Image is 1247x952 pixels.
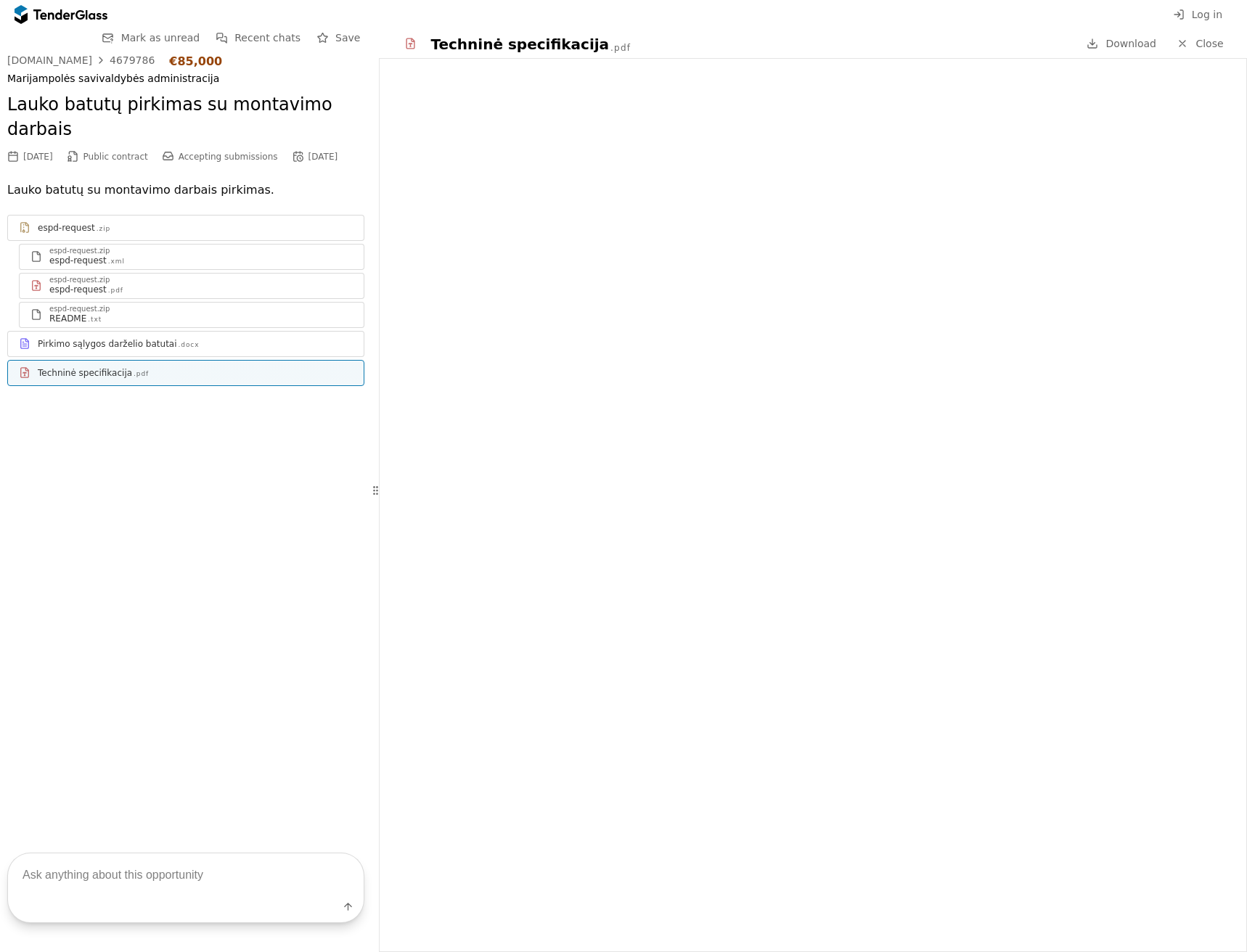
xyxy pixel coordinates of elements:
a: Pirkimo sąlygos darželio batutai.docx [7,331,364,357]
div: 4679786 [110,55,155,65]
a: espd-request.zipespd-request.pdf [19,273,364,299]
a: [DOMAIN_NAME]4679786 [7,54,155,66]
div: €85,000 [169,54,222,68]
a: Download [1082,35,1161,53]
h2: Lauko batutų pirkimas su montavimo darbais [7,93,364,141]
div: espd-request [49,255,107,266]
div: Pirkimo sąlygos darželio batutai [38,338,177,350]
p: Lauko batutų su montavimo darbais pirkimas. [7,180,364,200]
a: espd-request.zipREADME.txt [19,302,364,328]
button: Recent chats [211,29,305,47]
div: .docx [179,340,200,350]
div: README [49,313,86,324]
span: Download [1105,38,1156,49]
div: espd-request [49,284,107,295]
button: Log in [1169,6,1227,24]
span: Save [335,32,360,44]
a: Close [1168,35,1232,53]
div: .pdf [610,42,631,54]
div: .pdf [108,286,123,295]
a: Techninė specifikacija.pdf [7,360,364,386]
div: espd-request.zip [49,305,110,313]
span: Log in [1192,9,1222,20]
div: Marijampolės savivaldybės administracija [7,73,364,85]
span: Accepting submissions [179,152,278,162]
span: Public contract [83,152,148,162]
span: Mark as unread [121,32,200,44]
div: [DATE] [308,152,338,162]
span: Recent chats [234,32,300,44]
div: [DOMAIN_NAME] [7,55,92,65]
a: espd-request.zip [7,215,364,241]
button: Mark as unread [98,29,205,47]
div: .pdf [134,369,149,379]
a: espd-request.zipespd-request.xml [19,244,364,270]
div: [DATE] [23,152,53,162]
div: Techninė specifikacija [38,367,132,379]
button: Save [312,29,364,47]
span: Close [1195,38,1223,49]
div: espd-request.zip [49,247,110,255]
div: espd-request.zip [49,276,110,284]
div: Techninė specifikacija [430,34,609,54]
div: espd-request [38,222,95,234]
div: .txt [88,315,102,324]
div: .xml [108,257,125,266]
div: .zip [97,224,110,234]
